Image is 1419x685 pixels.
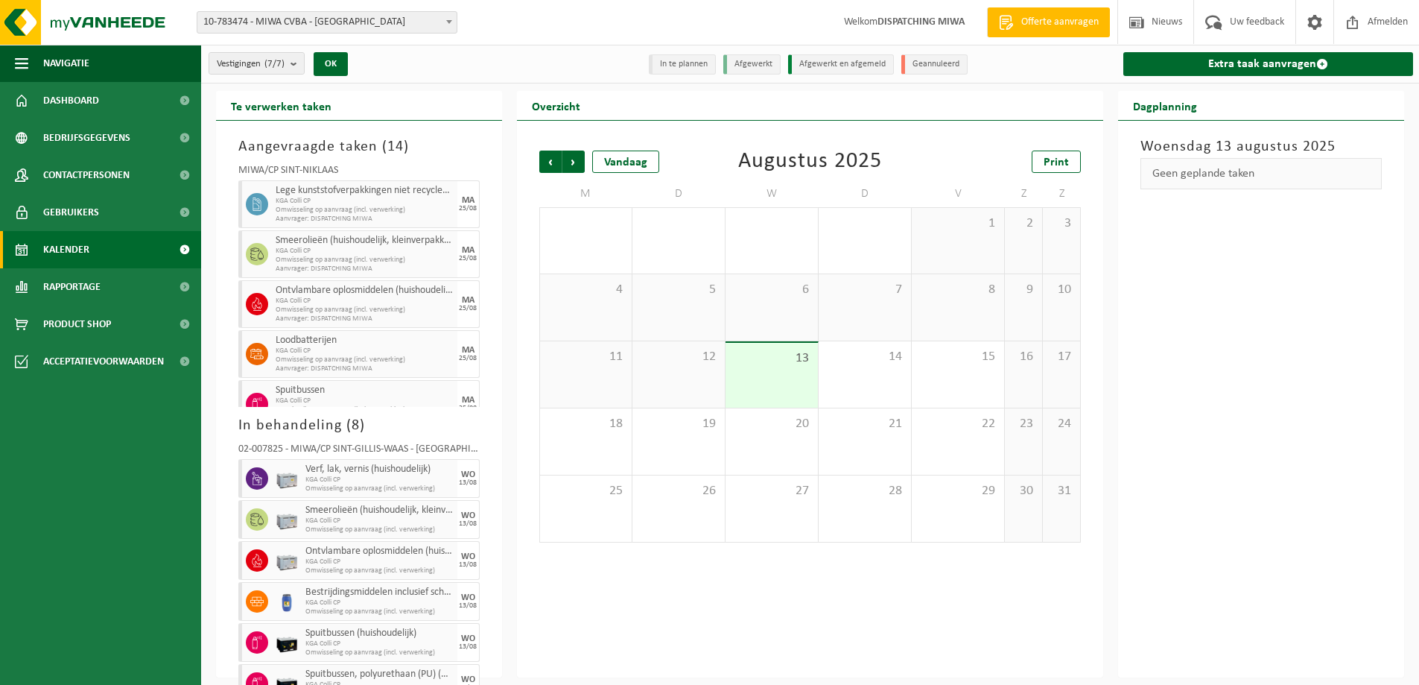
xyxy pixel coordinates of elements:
td: V [912,180,1005,207]
span: 22 [919,416,997,432]
div: 13/08 [459,479,477,487]
span: Omwisseling op aanvraag (incl. verwerking) [305,648,454,657]
span: 1 [919,215,997,232]
button: OK [314,52,348,76]
h3: Woensdag 13 augustus 2025 [1140,136,1382,158]
count: (7/7) [264,59,285,69]
span: Omwisseling op aanvraag (incl. verwerking) [276,306,454,315]
button: Vestigingen(7/7) [209,52,305,75]
span: Omwisseling op aanvraag (incl. verwerking) [305,566,454,575]
span: Spuitbussen [276,385,454,397]
div: MA [462,396,474,405]
span: Navigatie [43,45,89,82]
span: 27 [733,483,810,499]
span: Dashboard [43,82,99,119]
span: 21 [826,416,904,432]
div: MA [462,246,474,255]
span: KGA Colli CP [276,197,454,206]
a: Print [1032,151,1081,173]
span: Acceptatievoorwaarden [43,343,164,380]
span: Omwisseling op aanvraag (incl. verwerking) [305,525,454,534]
span: 3 [1050,215,1073,232]
span: 25 [547,483,624,499]
div: 13/08 [459,561,477,569]
span: Loodbatterijen [276,335,454,347]
div: Geen geplande taken [1140,158,1382,189]
span: Ontvlambare oplosmiddelen (huishoudelijk) [305,546,454,558]
span: Vorige [539,151,562,173]
span: Omwisseling op aanvraag (incl. verwerking) [276,256,454,265]
span: Contactpersonen [43,157,130,194]
span: 28 [826,483,904,499]
div: 25/08 [459,405,477,412]
div: MA [462,196,474,205]
div: 13/08 [459,602,477,610]
li: In te plannen [649,54,716,75]
span: 29 [919,483,997,499]
span: 31 [1050,483,1073,499]
h3: Aangevraagde taken ( ) [238,136,480,158]
span: KGA Colli CP [276,297,454,306]
td: Z [1043,180,1081,207]
img: PB-LB-0680-HPE-BK-11 [276,631,298,654]
span: Omwisseling op aanvraag (incl. verwerking) [305,484,454,493]
div: 25/08 [459,205,477,212]
div: 25/08 [459,355,477,362]
div: WO [461,675,475,684]
span: Rapportage [43,268,101,306]
span: 9 [1012,282,1035,298]
span: 14 [387,139,404,154]
span: Volgende [562,151,585,173]
img: PB-LB-0680-HPE-GY-11 [276,508,298,531]
span: 4 [547,282,624,298]
td: D [819,180,912,207]
span: KGA Colli CP [305,517,454,525]
div: MA [462,346,474,355]
span: 14 [826,349,904,365]
div: WO [461,593,475,602]
strong: DISPATCHING MIWA [877,16,965,28]
img: PB-LB-0680-HPE-GY-11 [276,467,298,490]
span: Aanvrager: DISPATCHING MIWA [276,315,454,323]
span: Omwisseling op aanvraag (incl. verwerking) [305,607,454,616]
span: Smeerolieën (huishoudelijk, kleinverpakking) [276,235,454,247]
h2: Te verwerken taken [216,91,346,120]
h3: In behandeling ( ) [238,414,480,437]
span: 7 [826,282,904,298]
span: 11 [547,349,624,365]
span: 24 [1050,416,1073,432]
div: 02-007825 - MIWA/CP SINT-GILLIS-WAAS - [GEOGRAPHIC_DATA]-WAAS [238,444,480,459]
span: 10-783474 - MIWA CVBA - SINT-NIKLAAS [197,11,457,34]
span: 23 [1012,416,1035,432]
span: 26 [640,483,717,499]
span: Aanvrager: DISPATCHING MIWA [276,215,454,224]
span: Aanvrager: DISPATCHING MIWA [276,364,454,373]
div: Vandaag [592,151,659,173]
span: Bestrijdingsmiddelen inclusief schimmelwerende beschermingsmiddelen (huishoudelijk) [305,587,454,599]
span: KGA Colli CP [305,640,454,648]
td: M [539,180,632,207]
span: Verf, lak, vernis (huishoudelijk) [305,464,454,476]
div: 13/08 [459,643,477,651]
span: Omwisseling op aanvraag (incl. verwerking) [276,405,454,414]
span: Spuitbussen, polyurethaan (PU) (huishoudelijk) [305,669,454,681]
span: Spuitbussen (huishoudelijk) [305,628,454,640]
span: 8 [919,282,997,298]
span: KGA Colli CP [305,476,454,484]
li: Afgewerkt en afgemeld [788,54,894,75]
span: 5 [640,282,717,298]
span: KGA Colli CP [305,599,454,607]
span: 10-783474 - MIWA CVBA - SINT-NIKLAAS [197,12,457,33]
div: WO [461,634,475,643]
span: 19 [640,416,717,432]
span: Offerte aanvragen [1018,15,1102,30]
div: 25/08 [459,255,477,262]
span: 16 [1012,349,1035,365]
span: Aanvrager: DISPATCHING MIWA [276,265,454,274]
span: Omwisseling op aanvraag (incl. verwerking) [276,206,454,215]
img: PB-OT-0120-HPE-00-02 [276,590,298,613]
span: 20 [733,416,810,432]
div: 25/08 [459,305,477,312]
span: Vestigingen [217,53,285,75]
a: Extra taak aanvragen [1123,52,1413,76]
